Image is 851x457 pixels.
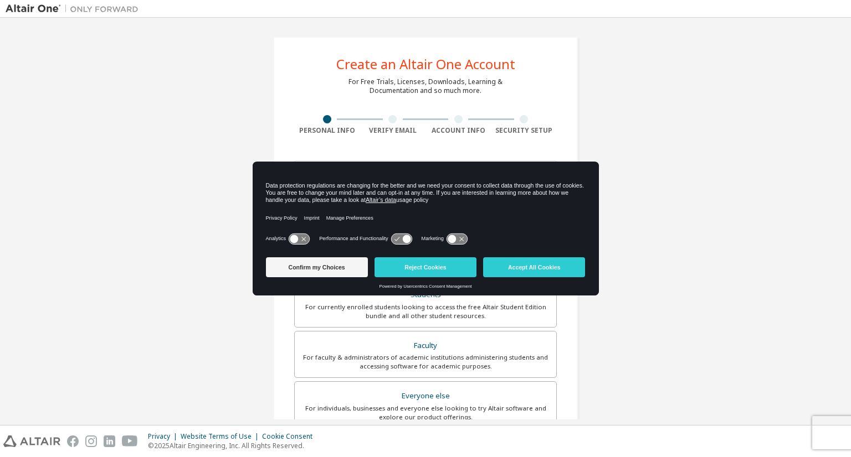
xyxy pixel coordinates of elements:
p: © 2025 Altair Engineering, Inc. All Rights Reserved. [148,441,319,450]
img: instagram.svg [85,435,97,447]
div: Everyone else [301,388,550,404]
img: linkedin.svg [104,435,115,447]
img: altair_logo.svg [3,435,60,447]
div: Website Terms of Use [181,432,262,441]
div: Account Info [425,126,491,135]
div: Create an Altair One Account [336,58,515,71]
div: For faculty & administrators of academic institutions administering students and accessing softwa... [301,353,550,371]
div: Faculty [301,338,550,354]
div: Verify Email [360,126,426,135]
div: Privacy [148,432,181,441]
div: Security Setup [491,126,557,135]
div: Cookie Consent [262,432,319,441]
img: facebook.svg [67,435,79,447]
img: youtube.svg [122,435,138,447]
div: For currently enrolled students looking to access the free Altair Student Edition bundle and all ... [301,303,550,320]
img: Altair One [6,3,144,14]
div: Personal Info [294,126,360,135]
div: For Free Trials, Licenses, Downloads, Learning & Documentation and so much more. [348,77,503,95]
div: For individuals, businesses and everyone else looking to try Altair software and explore our prod... [301,404,550,422]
